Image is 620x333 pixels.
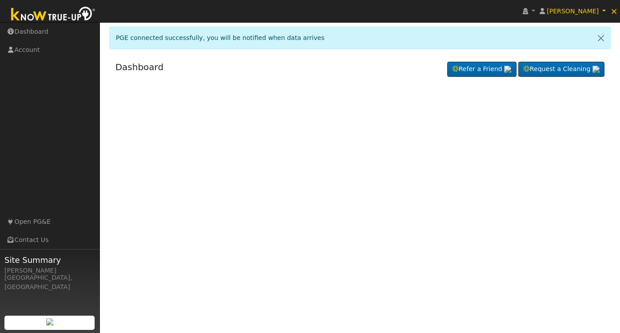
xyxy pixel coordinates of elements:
div: [GEOGRAPHIC_DATA], [GEOGRAPHIC_DATA] [4,273,95,292]
span: Site Summary [4,254,95,266]
div: PGE connected successfully, you will be notified when data arrives [109,27,611,49]
img: retrieve [592,66,600,73]
a: Refer a Friend [447,62,517,77]
a: Dashboard [115,62,164,72]
img: retrieve [504,66,511,73]
div: [PERSON_NAME] [4,266,95,275]
a: Close [592,27,610,49]
img: Know True-Up [7,5,100,25]
a: Request a Cleaning [518,62,604,77]
span: [PERSON_NAME] [547,8,599,15]
img: retrieve [46,318,53,325]
span: × [610,6,618,16]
